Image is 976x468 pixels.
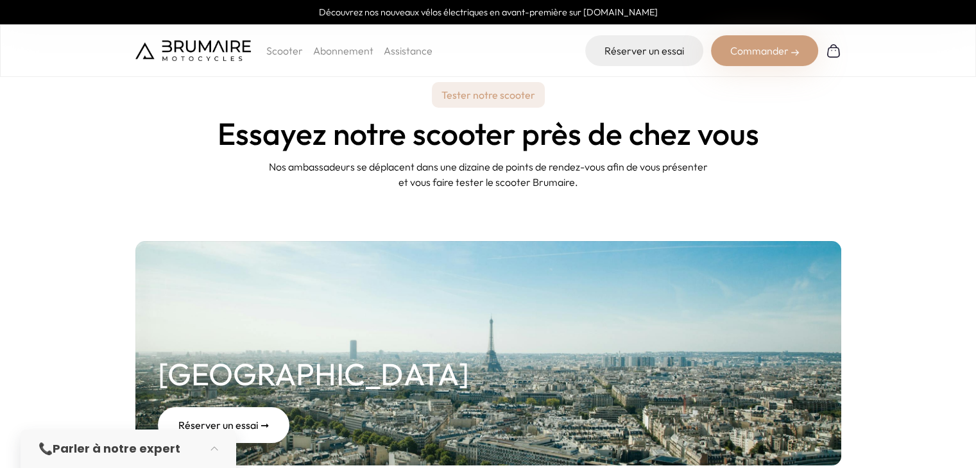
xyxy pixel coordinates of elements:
p: Scooter [266,43,303,58]
a: [GEOGRAPHIC_DATA] Réserver un essai ➞ [135,241,841,465]
a: Réserver un essai [585,35,703,66]
h2: [GEOGRAPHIC_DATA] [158,351,469,397]
p: Tester notre scooter [432,82,545,108]
p: Nos ambassadeurs se déplacent dans une dizaine de points de rendez-vous afin de vous présenter et... [264,159,713,190]
img: right-arrow-2.png [791,49,799,56]
img: Panier [826,43,841,58]
img: Brumaire Motocycles [135,40,251,61]
a: Abonnement [313,44,373,57]
div: Commander [711,35,818,66]
a: Assistance [384,44,432,57]
h1: Essayez notre scooter près de chez vous [218,118,759,149]
div: Réserver un essai ➞ [158,407,289,443]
